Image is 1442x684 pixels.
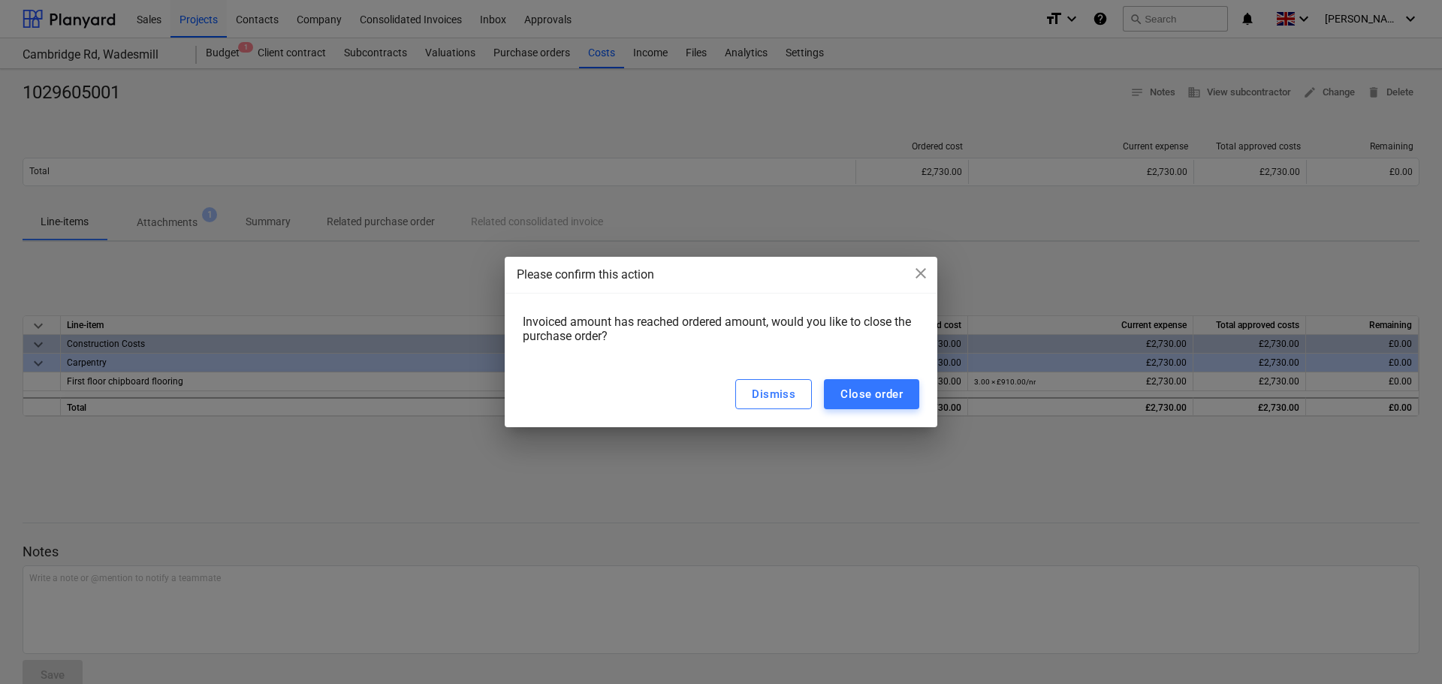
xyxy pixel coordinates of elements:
div: Please confirm this action [517,266,925,284]
span: close [912,264,930,282]
div: close [912,264,930,288]
div: Close order [840,384,903,404]
div: Dismiss [752,384,795,404]
div: Invoiced amount has reached ordered amount, would you like to close the purchase order? [523,315,919,355]
iframe: Chat Widget [1367,612,1442,684]
button: Close order [824,379,919,409]
button: Dismiss [735,379,812,409]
